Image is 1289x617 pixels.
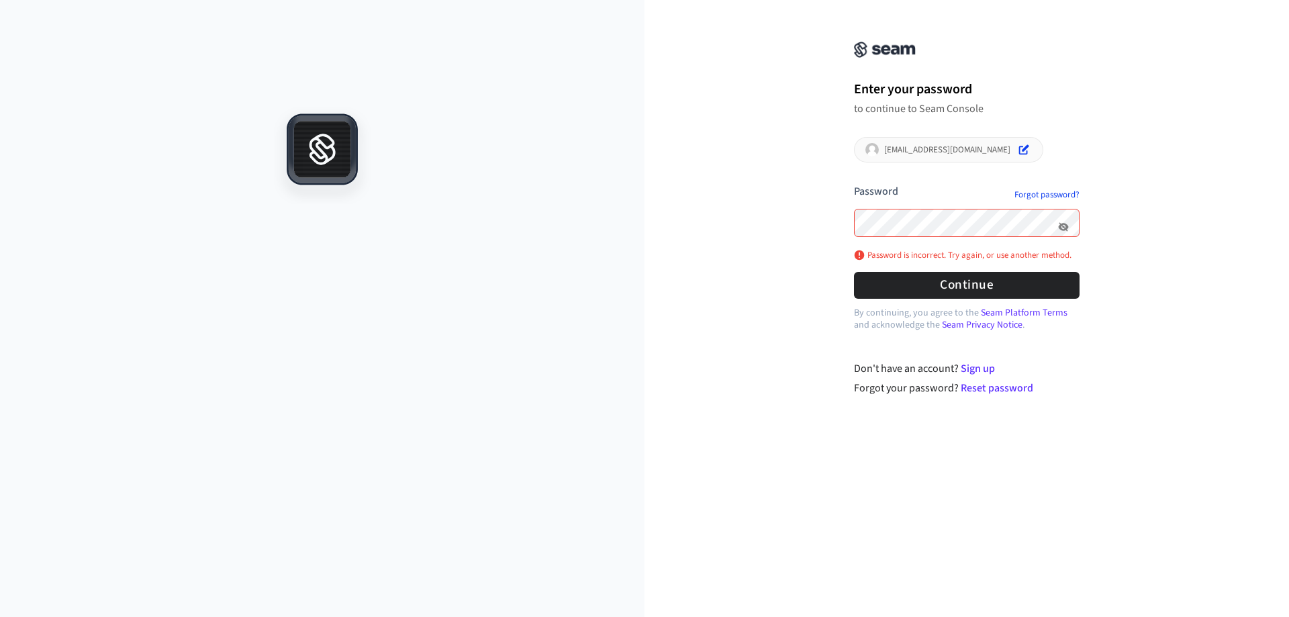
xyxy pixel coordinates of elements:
[884,144,1010,155] p: [EMAIL_ADDRESS][DOMAIN_NAME]
[961,361,995,376] a: Sign up
[854,79,1080,99] h1: Enter your password
[854,361,1080,377] div: Don't have an account?
[854,102,1080,115] p: to continue to Seam Console
[942,318,1022,332] a: Seam Privacy Notice
[854,272,1080,298] button: Continue
[1055,219,1071,235] button: Hide password
[854,184,898,199] label: Password
[854,42,916,58] img: Seam Console
[1014,189,1080,200] a: Forgot password?
[961,381,1033,395] a: Reset password
[854,380,1080,396] div: Forgot your password?
[981,306,1067,320] a: Seam Platform Terms
[854,307,1080,331] p: By continuing, you agree to the and acknowledge the .
[1016,142,1032,158] button: Edit
[854,250,1071,260] p: Password is incorrect. Try again, or use another method.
